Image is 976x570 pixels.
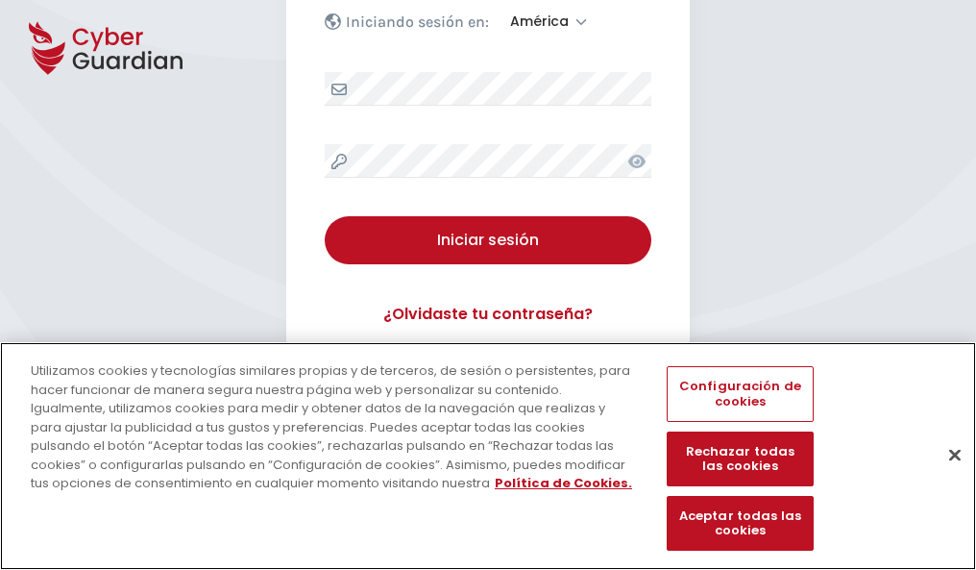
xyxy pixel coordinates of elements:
button: Configuración de cookies, Abre el cuadro de diálogo del centro de preferencias. [667,366,813,421]
div: Utilizamos cookies y tecnologías similares propias y de terceros, de sesión o persistentes, para ... [31,361,638,493]
button: Iniciar sesión [325,216,651,264]
button: Aceptar todas las cookies [667,496,813,551]
button: Cerrar [934,434,976,476]
a: ¿Olvidaste tu contraseña? [325,303,651,326]
div: Iniciar sesión [339,229,637,252]
button: Rechazar todas las cookies [667,432,813,486]
a: Más información sobre su privacidad, se abre en una nueva pestaña [495,474,632,492]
